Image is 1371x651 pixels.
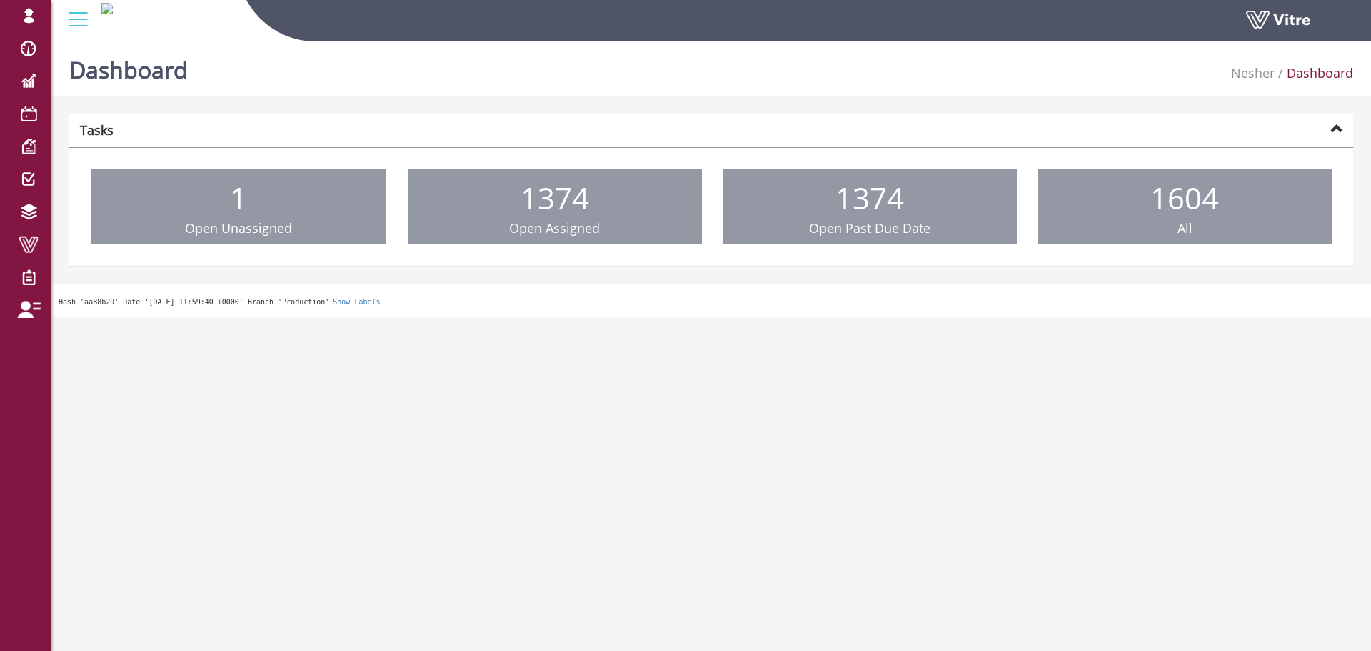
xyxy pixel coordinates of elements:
span: 1 [230,177,247,218]
a: 1374 Open Past Due Date [723,169,1017,245]
span: All [1177,219,1192,237]
img: 40d9aad5-a737-4999-9f13-b3f23ddca12b.png [101,3,113,14]
h1: Dashboard [69,36,188,96]
span: Hash 'aa88b29' Date '[DATE] 11:59:40 +0000' Branch 'Production' [59,298,329,306]
span: Open Assigned [509,219,600,237]
li: Dashboard [1275,64,1353,83]
strong: Tasks [80,121,114,139]
span: 1374 [835,177,904,218]
a: Nesher [1231,64,1275,81]
a: Show Labels [333,298,380,306]
span: 1604 [1150,177,1219,218]
span: Open Past Due Date [809,219,930,237]
span: Open Unassigned [185,219,292,237]
a: 1 Open Unassigned [91,169,386,245]
a: 1604 All [1038,169,1332,245]
span: 1374 [521,177,589,218]
a: 1374 Open Assigned [408,169,701,245]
